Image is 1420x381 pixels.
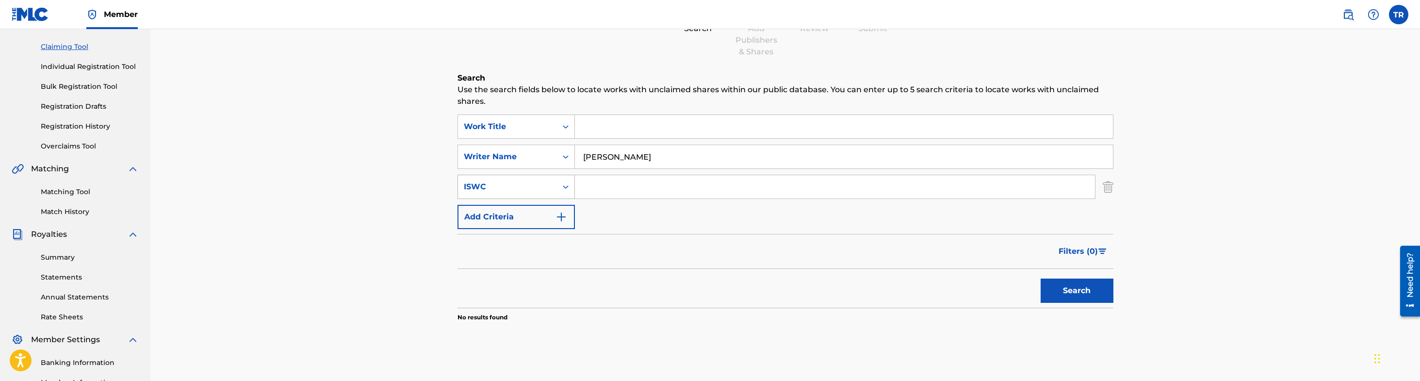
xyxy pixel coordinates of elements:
[1053,239,1113,264] button: Filters (0)
[457,84,1113,107] p: Use the search fields below to locate works with unclaimed shares within our public database. You...
[457,115,1113,308] form: Search Form
[464,121,551,133] div: Work Title
[41,141,139,151] a: Overclaims Tool
[1342,9,1354,20] img: search
[41,101,139,112] a: Registration Drafts
[127,229,139,240] img: expand
[127,334,139,346] img: expand
[1041,279,1113,303] button: Search
[1098,248,1107,254] img: filter
[1059,246,1098,257] span: Filters ( 0 )
[1338,5,1358,24] a: Public Search
[457,313,507,322] p: No results found
[41,187,139,197] a: Matching Tool
[41,358,139,368] a: Banking Information
[31,163,69,175] span: Matching
[41,121,139,132] a: Registration History
[127,163,139,175] img: expand
[1374,344,1380,373] div: Drag
[1389,5,1408,24] div: User Menu
[1364,5,1383,24] div: Help
[1368,9,1379,20] img: help
[41,42,139,52] a: Claiming Tool
[12,334,23,346] img: Member Settings
[464,181,551,193] div: ISWC
[86,9,98,20] img: Top Rightsholder
[41,312,139,322] a: Rate Sheets
[41,62,139,72] a: Individual Registration Tool
[31,229,67,240] span: Royalties
[464,151,551,163] div: Writer Name
[12,229,23,240] img: Royalties
[732,23,781,58] div: Add Publishers & Shares
[41,292,139,302] a: Annual Statements
[555,211,567,223] img: 9d2ae6d4665cec9f34b9.svg
[41,82,139,92] a: Bulk Registration Tool
[41,252,139,263] a: Summary
[1393,242,1420,320] iframe: Resource Center
[41,272,139,282] a: Statements
[457,72,1113,84] h6: Search
[104,9,138,20] span: Member
[12,163,24,175] img: Matching
[31,334,100,346] span: Member Settings
[12,7,49,21] img: MLC Logo
[1103,175,1113,199] img: Delete Criterion
[41,207,139,217] a: Match History
[457,205,575,229] button: Add Criteria
[1371,334,1420,381] iframe: Chat Widget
